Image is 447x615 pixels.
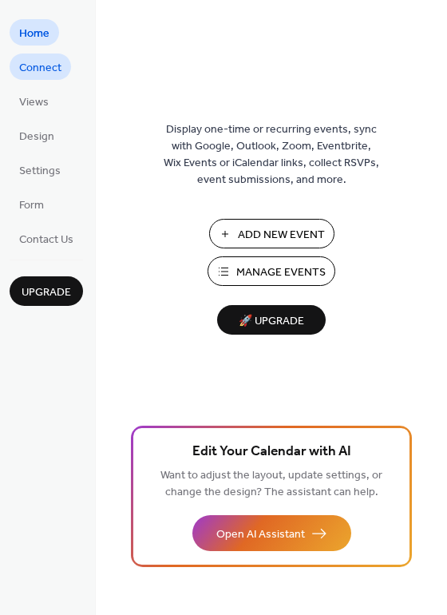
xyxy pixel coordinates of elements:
span: Add New Event [238,227,325,244]
span: Contact Us [19,232,73,248]
button: Manage Events [208,256,335,286]
span: Upgrade [22,284,71,301]
span: Home [19,26,49,42]
span: Views [19,94,49,111]
span: 🚀 Upgrade [227,311,316,332]
a: Settings [10,157,70,183]
a: Views [10,88,58,114]
button: Open AI Assistant [192,515,351,551]
span: Form [19,197,44,214]
button: Add New Event [209,219,334,248]
span: Settings [19,163,61,180]
span: Design [19,129,54,145]
span: Connect [19,60,61,77]
span: Edit Your Calendar with AI [192,441,351,463]
span: Open AI Assistant [216,526,305,543]
span: Display one-time or recurring events, sync with Google, Outlook, Zoom, Eventbrite, Wix Events or ... [164,121,379,188]
a: Design [10,122,64,149]
span: Want to adjust the layout, update settings, or change the design? The assistant can help. [160,465,382,503]
span: Manage Events [236,264,326,281]
button: Upgrade [10,276,83,306]
a: Form [10,191,53,217]
a: Home [10,19,59,46]
a: Contact Us [10,225,83,252]
button: 🚀 Upgrade [217,305,326,335]
a: Connect [10,54,71,80]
